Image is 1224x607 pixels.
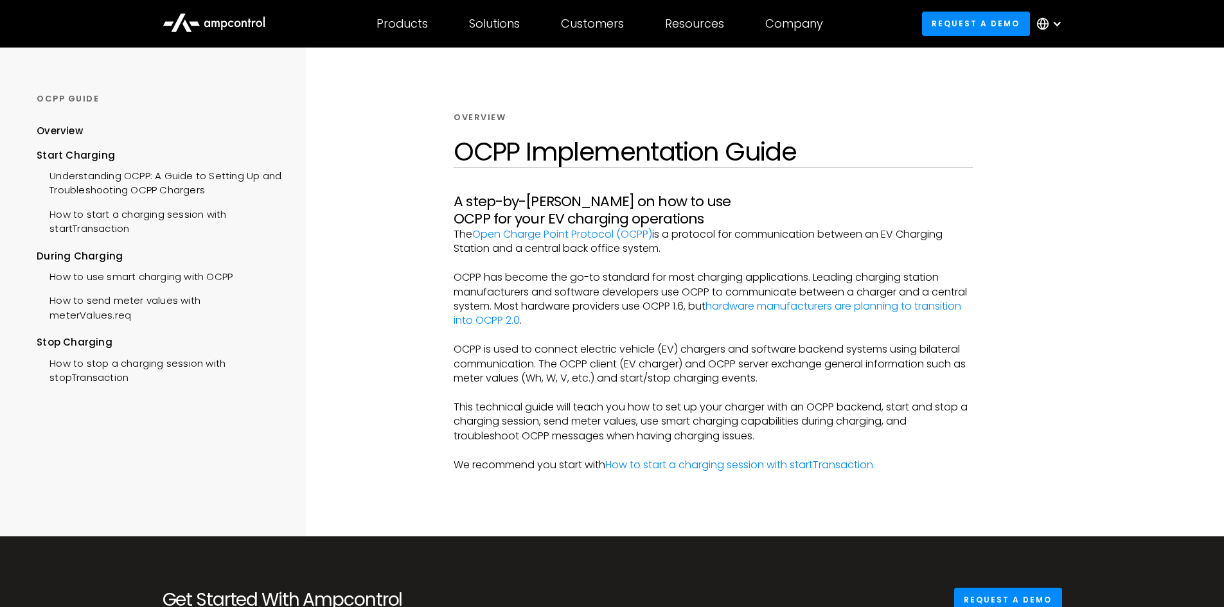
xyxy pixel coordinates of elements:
p: ‍ [454,328,973,342]
p: ‍ [454,256,973,270]
p: The is a protocol for communication between an EV Charging Station and a central back office system. [454,227,973,256]
div: Products [377,17,428,31]
div: Start Charging [37,148,281,163]
a: Overview [37,125,83,148]
a: Open Charge Point Protocol (OCPP) [472,227,652,242]
p: ‍ [454,443,973,457]
div: Solutions [469,17,520,31]
a: How to start a charging session with startTransaction [37,201,281,240]
div: During Charging [37,249,281,263]
div: Company [765,17,823,31]
a: How to send meter values with meterValues.req [37,288,281,326]
div: Stop Charging [37,336,281,350]
p: We recommend you start with [454,458,973,472]
div: Overview [454,112,506,123]
a: How to use smart charging with OCPP [37,263,233,287]
h1: OCPP Implementation Guide [454,136,973,167]
a: hardware manufacturers are planning to transition into OCPP 2.0 [454,299,961,328]
div: Customers [561,17,624,31]
a: How to stop a charging session with stopTransaction [37,350,281,389]
p: ‍ [454,385,973,400]
p: OCPP has become the go-to standard for most charging applications. Leading charging station manuf... [454,270,973,328]
p: This technical guide will teach you how to set up your charger with an OCPP backend, start and st... [454,400,973,443]
p: OCPP is used to connect electric vehicle (EV) chargers and software backend systems using bilater... [454,342,973,385]
div: OCPP GUIDE [37,93,281,105]
a: Request a demo [922,12,1030,35]
div: Resources [665,17,724,31]
h3: A step-by-[PERSON_NAME] on how to use OCPP for your EV charging operations [454,193,973,227]
a: How to start a charging session with startTransaction. [605,457,875,472]
div: Overview [37,125,83,139]
a: Understanding OCPP: A Guide to Setting Up and Troubleshooting OCPP Chargers [37,163,281,201]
